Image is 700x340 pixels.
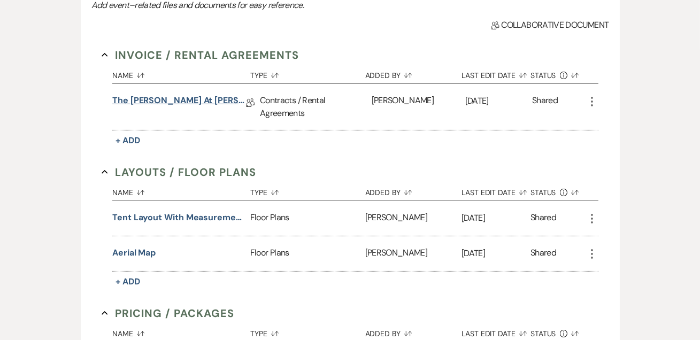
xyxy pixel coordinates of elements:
button: Aerial Map [112,246,156,259]
div: Floor Plans [250,236,365,271]
p: [DATE] [461,211,530,225]
div: Shared [532,94,558,120]
div: Shared [530,211,556,226]
a: The [PERSON_NAME] at [PERSON_NAME][GEOGRAPHIC_DATA] Contract [112,94,246,111]
button: Last Edit Date [461,63,530,83]
p: [DATE] [465,94,532,108]
p: [DATE] [461,246,530,260]
span: Status [530,72,556,79]
button: Added By [365,180,461,200]
button: Tent Layout with Measurements [112,211,246,224]
button: Status [530,63,586,83]
button: Pricing / Packages [102,305,234,321]
span: Collaborative document [491,19,609,32]
button: Last Edit Date [461,180,530,200]
div: [PERSON_NAME] [365,236,461,271]
div: Floor Plans [250,201,365,236]
div: [PERSON_NAME] [372,84,465,130]
div: Shared [530,246,556,261]
button: Name [112,63,250,83]
button: Name [112,180,250,200]
div: [PERSON_NAME] [365,201,461,236]
div: Contracts / Rental Agreements [260,84,372,130]
button: Invoice / Rental Agreements [102,47,299,63]
span: Status [530,189,556,196]
span: + Add [116,135,140,146]
button: Added By [365,63,461,83]
span: Status [530,330,556,337]
button: Layouts / Floor Plans [102,164,256,180]
button: Type [250,180,365,200]
span: + Add [116,276,140,287]
button: Status [530,180,586,200]
button: + Add [112,274,143,289]
button: + Add [112,133,143,148]
button: Type [250,63,365,83]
